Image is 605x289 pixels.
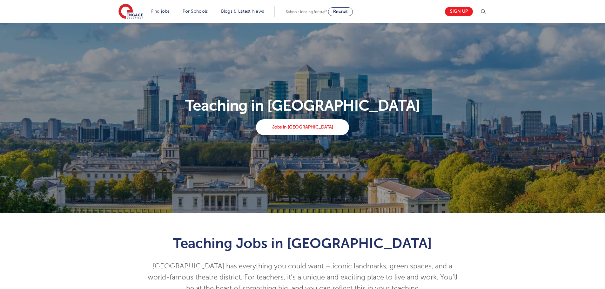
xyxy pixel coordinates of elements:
[183,9,208,14] a: For Schools
[221,9,264,14] a: Blogs & Latest News
[286,10,327,14] span: Schools looking for staff
[151,9,170,14] a: Find jobs
[256,119,349,135] a: Jobs in [GEOGRAPHIC_DATA]
[173,235,432,251] span: Teaching Jobs in [GEOGRAPHIC_DATA]
[333,9,348,14] span: Recruit
[445,7,473,16] a: Sign up
[328,7,353,16] a: Recruit
[118,4,143,20] img: Engage Education
[115,98,490,113] p: Teaching in [GEOGRAPHIC_DATA]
